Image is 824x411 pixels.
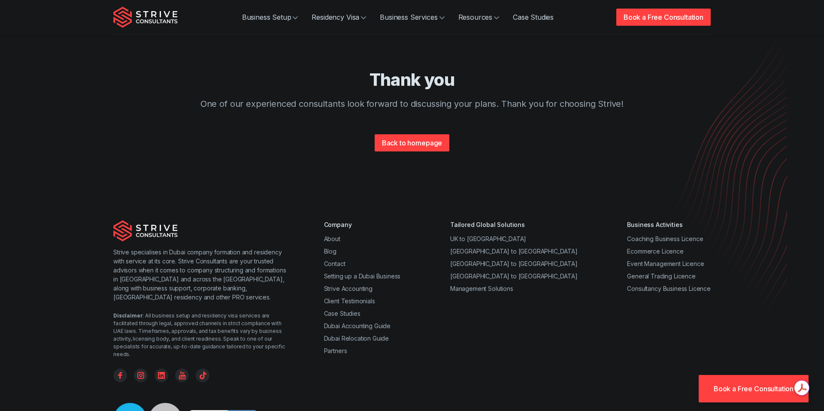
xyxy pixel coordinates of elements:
h4: Thank you [137,69,687,91]
a: Residency Visa [305,9,373,26]
a: Management Solutions [450,285,513,292]
a: Book a Free Consultation [699,375,809,402]
a: Instagram [134,369,148,382]
a: Case Studies [506,9,560,26]
a: About [324,235,340,242]
a: Business Services [373,9,451,26]
a: [GEOGRAPHIC_DATA] to [GEOGRAPHIC_DATA] [450,272,578,280]
a: [GEOGRAPHIC_DATA] to [GEOGRAPHIC_DATA] [450,248,578,255]
a: Resources [451,9,506,26]
a: Case Studies [324,310,360,317]
a: Dubai Accounting Guide [324,322,391,329]
a: TikTok [196,369,209,382]
img: Strive Consultants [113,6,178,28]
p: One of our experienced consultants look forward to discussing your plans. Thank you for choosing ... [137,97,687,110]
a: Ecommerce Licence [627,248,683,255]
div: Business Activities [627,220,711,229]
a: Event Management Licence [627,260,704,267]
a: Setting up a Dubai Business [324,272,401,280]
a: Blog [324,248,336,255]
p: Strive specialises in Dubai company formation and residency with service at its core. Strive Cons... [113,248,290,302]
a: Linkedin [154,369,168,382]
a: UK to [GEOGRAPHIC_DATA] [450,235,526,242]
a: Facebook [113,369,127,382]
a: Coaching Business Licence [627,235,703,242]
a: YouTube [175,369,189,382]
a: [GEOGRAPHIC_DATA] to [GEOGRAPHIC_DATA] [450,260,578,267]
a: Contact [324,260,345,267]
div: : All business setup and residency visa services are facilitated through legal, approved channels... [113,312,290,358]
a: Dubai Relocation Guide [324,335,389,342]
a: Consultancy Business Licence [627,285,711,292]
a: Client Testimonials [324,297,375,305]
img: Strive Consultants [113,220,178,242]
a: Business Setup [235,9,305,26]
a: Book a Free Consultation [616,9,711,26]
div: Tailored Global Solutions [450,220,578,229]
div: Company [324,220,401,229]
a: Partners [324,347,347,354]
a: Back to homepage [375,134,449,151]
strong: Disclaimer [113,312,142,319]
a: General Trading Licence [627,272,695,280]
a: Strive Accounting [324,285,373,292]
